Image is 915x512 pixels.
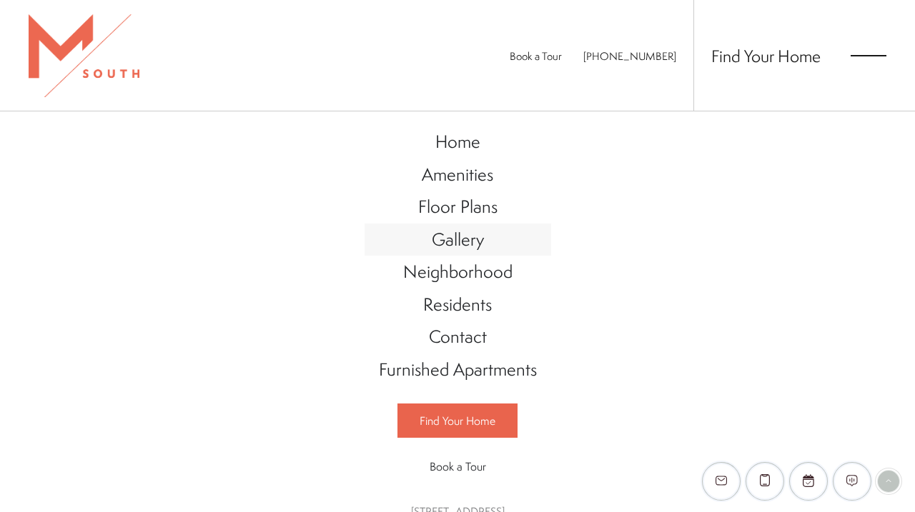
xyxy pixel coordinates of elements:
img: MSouth [29,14,139,97]
a: Go to Contact [365,321,551,353]
a: Book a Tour [397,450,518,483]
span: Furnished Apartments [379,357,537,381]
a: Go to Floor Plans [365,191,551,224]
a: Go to Furnished Apartments (opens in a new tab) [365,353,551,386]
span: Neighborhood [403,259,513,283]
a: Find Your Home [397,403,518,438]
span: Residents [423,292,492,316]
button: Open Menu [851,49,886,62]
span: Book a Tour [430,458,486,474]
a: Call Us at 813-570-8014 [583,49,676,64]
span: Floor Plans [418,194,498,219]
a: Go to Home [365,126,551,159]
a: Go to Gallery [365,224,551,256]
a: Find Your Home [711,44,821,67]
a: Book a Tour [510,49,562,64]
a: Go to Neighborhood [365,256,551,288]
a: Go to Amenities [365,159,551,191]
span: Contact [429,324,487,348]
span: [PHONE_NUMBER] [583,49,676,64]
span: Amenities [422,162,493,186]
a: Go to Residents [365,288,551,321]
span: Home [435,129,480,154]
span: Find Your Home [420,413,495,428]
span: Gallery [432,227,484,251]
